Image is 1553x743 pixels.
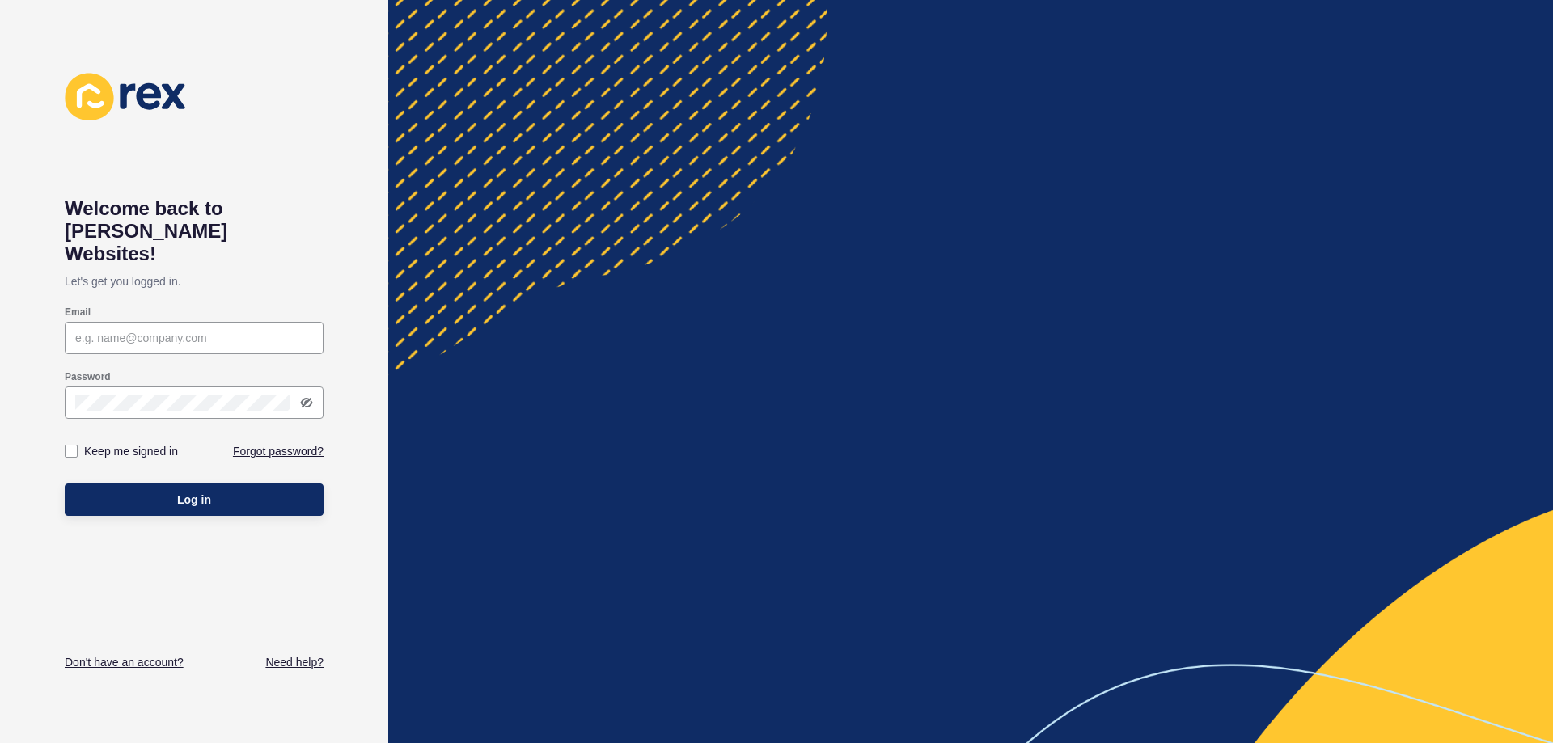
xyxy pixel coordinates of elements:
[65,197,324,265] h1: Welcome back to [PERSON_NAME] Websites!
[75,330,313,346] input: e.g. name@company.com
[65,654,184,670] a: Don't have an account?
[265,654,324,670] a: Need help?
[65,483,324,516] button: Log in
[233,443,324,459] a: Forgot password?
[65,265,324,298] p: Let's get you logged in.
[65,370,111,383] label: Password
[84,443,178,459] label: Keep me signed in
[177,492,211,508] span: Log in
[65,306,91,319] label: Email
